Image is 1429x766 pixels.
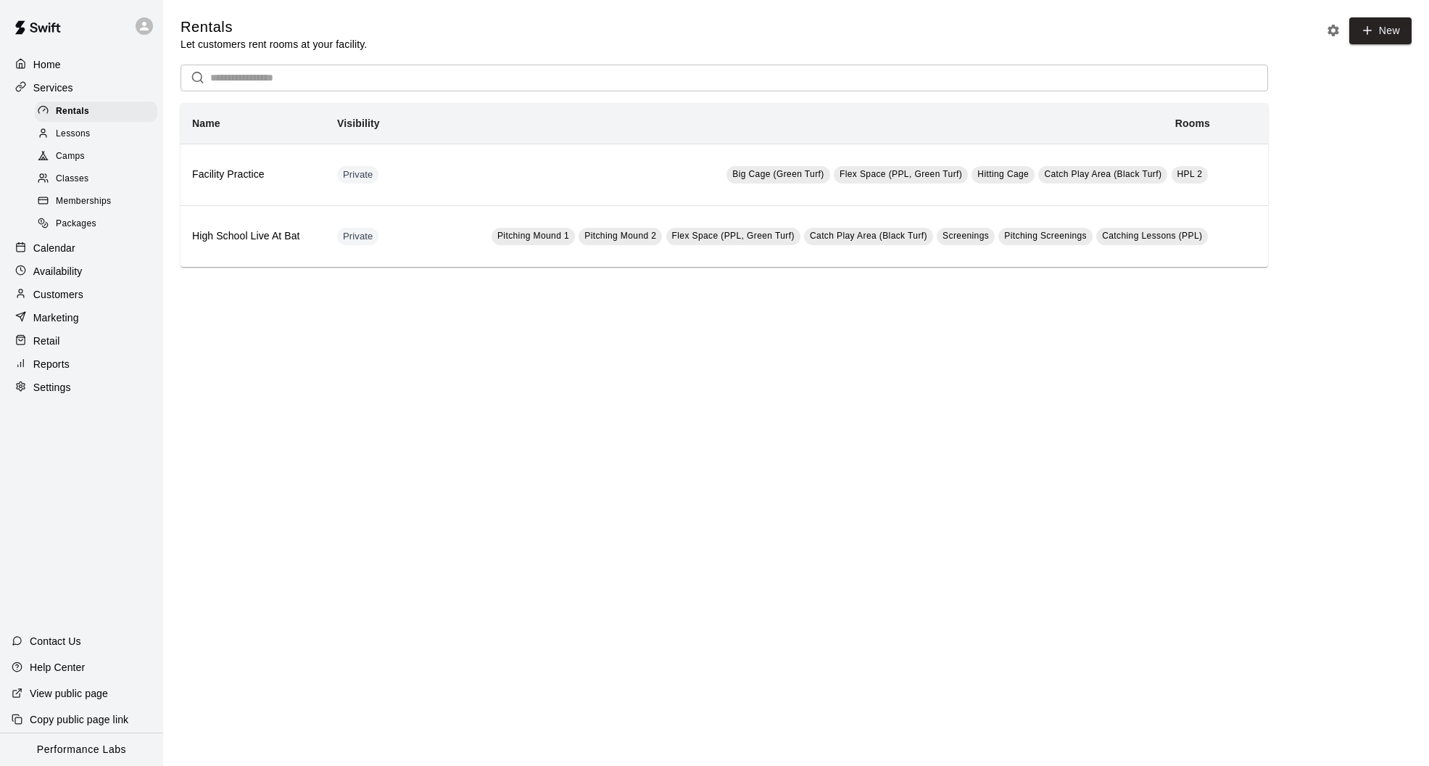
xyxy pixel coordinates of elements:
[35,213,163,236] a: Packages
[37,742,126,757] p: Performance Labs
[56,149,85,164] span: Camps
[56,217,96,231] span: Packages
[192,118,220,129] b: Name
[35,169,157,189] div: Classes
[30,634,81,648] p: Contact Us
[35,214,157,234] div: Packages
[337,118,380,129] b: Visibility
[1175,118,1210,129] b: Rooms
[35,168,163,191] a: Classes
[1322,20,1344,41] button: Rental settings
[584,231,656,241] span: Pitching Mound 2
[12,307,152,329] a: Marketing
[30,712,128,727] p: Copy public page link
[33,287,83,302] p: Customers
[1044,169,1161,179] span: Catch Play Area (Black Turf)
[810,231,927,241] span: Catch Play Area (Black Turf)
[33,81,73,95] p: Services
[35,123,163,145] a: Lessons
[30,660,85,675] p: Help Center
[497,231,569,241] span: Pitching Mound 1
[192,228,314,244] h6: High School Live At Bat
[33,380,71,395] p: Settings
[12,330,152,352] a: Retail
[33,334,60,348] p: Retail
[12,376,152,398] a: Settings
[732,169,824,179] span: Big Cage (Green Turf)
[1102,231,1202,241] span: Catching Lessons (PPL)
[56,172,88,186] span: Classes
[35,100,163,123] a: Rentals
[943,231,989,241] span: Screenings
[181,17,367,37] h5: Rentals
[35,102,157,122] div: Rentals
[56,127,91,141] span: Lessons
[12,284,152,305] a: Customers
[56,194,111,209] span: Memberships
[33,57,61,72] p: Home
[1177,169,1203,179] span: HPL 2
[33,357,70,371] p: Reports
[12,260,152,282] a: Availability
[33,310,79,325] p: Marketing
[1349,17,1412,44] a: New
[56,104,89,119] span: Rentals
[35,191,163,213] a: Memberships
[35,191,157,212] div: Memberships
[30,686,108,701] p: View public page
[35,124,157,144] div: Lessons
[12,237,152,259] a: Calendar
[181,37,367,52] p: Let customers rent rooms at your facility.
[192,167,314,183] h6: Facility Practice
[1004,231,1087,241] span: Pitching Screenings
[181,103,1268,267] table: simple table
[12,54,152,75] a: Home
[337,228,379,245] div: This service is hidden, and can only be accessed via a direct link
[337,168,379,182] span: Private
[35,146,163,168] a: Camps
[33,264,83,279] p: Availability
[12,353,152,375] a: Reports
[977,169,1029,179] span: Hitting Cage
[337,230,379,244] span: Private
[35,147,157,167] div: Camps
[33,241,75,255] p: Calendar
[12,77,152,99] a: Services
[672,231,795,241] span: Flex Space (PPL, Green Turf)
[840,169,962,179] span: Flex Space (PPL, Green Turf)
[337,166,379,184] div: This service is hidden, and can only be accessed via a direct link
